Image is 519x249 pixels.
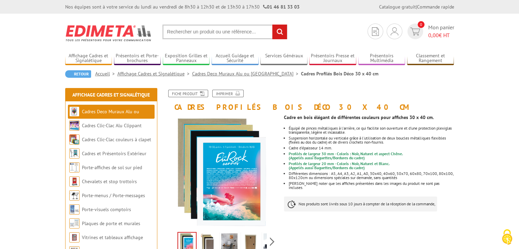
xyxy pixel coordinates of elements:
span: € HT [428,31,454,39]
div: | [379,3,454,10]
img: Plaques de porte et murales [69,218,80,229]
p: Nos produits sont livrés sous 10 jours à compter de la réception de la commande, [284,196,437,211]
img: cadre_bois_clic_clac_30x40_profiles_blanc.png [164,115,279,230]
span: 0 [418,21,424,28]
img: Cadres et Présentoirs Extérieur [69,148,80,159]
img: Porte-visuels comptoirs [69,204,80,215]
input: Rechercher un produit ou une référence... [162,25,287,39]
li: [PERSON_NAME] noter que les affiches présentées dans les images du produit ne sont pas incluses. [289,181,454,190]
img: Porte-affiches de sol sur pied [69,162,80,173]
a: Exposition Grilles et Panneaux [163,53,210,64]
img: Chevalets et stop trottoirs [69,176,80,187]
font: (Appelés aussi Baguettes/Bordures du cadre) [289,151,403,160]
a: Classement et Rangement [407,53,454,64]
li: Cadre d'épaisseur 14 mm. [289,146,454,150]
img: Edimeta [65,20,152,46]
li: Différentes dimensions : A5, A4, A3, A2, A1, A0, 30x40, 40x60, 50x70, 60x80, 70x100, 80x100, 80x1... [289,172,454,180]
a: devis rapide 0 Mon panier 0,00€ HT [406,24,454,39]
span: Next [269,236,275,247]
a: Porte-affiches de sol sur pied [82,164,142,171]
a: Imprimer [212,90,244,97]
img: Cadres Deco Muraux Alu ou Bois [69,106,80,117]
a: Cadres Clic-Clac Alu Clippant [82,122,142,129]
a: Cadres Deco Muraux Alu ou [GEOGRAPHIC_DATA] [69,108,139,129]
input: rechercher [272,25,287,39]
span: Mon panier [428,24,454,39]
img: Vitrines et tableaux affichage [69,232,80,243]
a: Chevalets et stop trottoirs [82,178,137,185]
font: (Appelés aussi Baguettes/Bordures du cadre) [289,161,390,170]
a: Présentoirs Multimédia [358,53,405,64]
img: devis rapide [372,27,379,36]
a: Commande rapide [417,4,454,10]
a: Cadres Clic-Clac couleurs à clapet [82,136,151,143]
li: Équipé de pinces métalliques à l'arrière, ce qui facilite son ouverture et d'une protection plexi... [289,126,454,134]
span: 0,00 [428,32,439,39]
a: Plaques de porte et murales [82,220,140,226]
img: Porte-menus / Porte-messages [69,190,80,201]
a: Porte-visuels comptoirs [82,206,131,213]
div: Nos équipes sont à votre service du lundi au vendredi de 8h30 à 12h30 et de 13h30 à 17h30 [65,3,300,10]
strong: 01 46 81 33 03 [263,4,300,10]
a: Services Généraux [260,53,307,64]
a: Cadres Deco Muraux Alu ou [GEOGRAPHIC_DATA] [192,71,301,77]
li: Cadres Profilés Bois Déco 30 x 40 cm [301,70,378,77]
a: Présentoirs et Porte-brochures [114,53,161,64]
a: Accueil Guidage et Sécurité [212,53,259,64]
a: Retour [65,70,91,78]
font: Profilés de largeur 30 mm - Coloris : Noir, Naturel et aspect Chêne. [289,151,403,156]
a: Catalogue gratuit [379,4,416,10]
img: devis rapide [391,27,398,35]
a: Porte-menus / Porte-messages [82,192,145,199]
a: Vitrines et tableaux affichage [82,234,143,240]
a: Fiche produit [168,90,208,97]
font: Profilés de largeur 20 mm - Coloris : Noir, Naturel et Blanc. [289,161,390,166]
a: Affichage Cadres et Signalétique [65,53,112,64]
strong: Cadre en bois élégant de différentes couleurs pour affiches 30 x 40 cm. [284,114,434,120]
a: Accueil [95,71,117,77]
img: Cadres Clic-Clac couleurs à clapet [69,134,80,145]
img: Cookies (fenêtre modale) [499,229,516,246]
a: Affichage Cadres et Signalétique [72,92,150,98]
button: Cookies (fenêtre modale) [495,226,519,249]
a: Affichage Cadres et Signalétique [117,71,192,77]
li: Suspension horizontale ou verticale grâce à l'utilisation de deux boucles métalliques flexibles (... [289,136,454,144]
img: devis rapide [410,28,420,35]
a: Cadres et Présentoirs Extérieur [82,150,146,157]
a: Présentoirs Presse et Journaux [309,53,356,64]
